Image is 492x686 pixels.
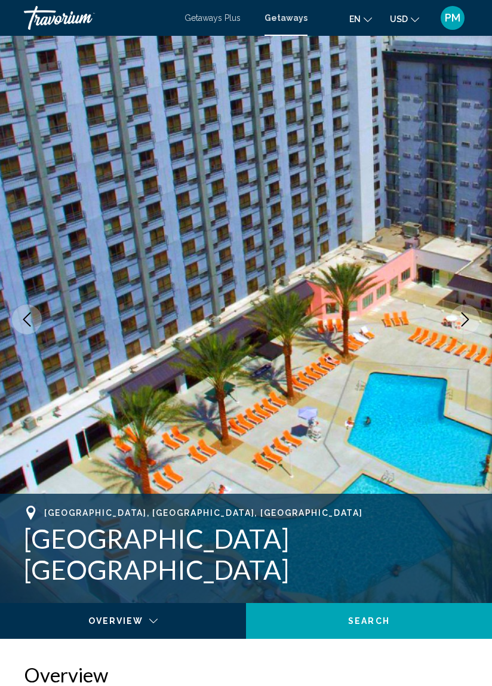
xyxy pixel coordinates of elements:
span: PM [445,12,460,24]
a: Getaways [265,13,307,23]
span: USD [390,14,408,24]
span: Search [348,617,390,626]
button: Change currency [390,10,419,27]
button: Previous image [12,304,42,334]
h1: [GEOGRAPHIC_DATA] [GEOGRAPHIC_DATA] [24,523,468,585]
a: Getaways Plus [184,13,241,23]
button: Change language [349,10,372,27]
button: Search [246,603,492,639]
a: Travorium [24,6,173,30]
span: [GEOGRAPHIC_DATA], [GEOGRAPHIC_DATA], [GEOGRAPHIC_DATA] [44,508,362,518]
button: Next image [450,304,480,334]
span: en [349,14,361,24]
button: User Menu [437,5,468,30]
